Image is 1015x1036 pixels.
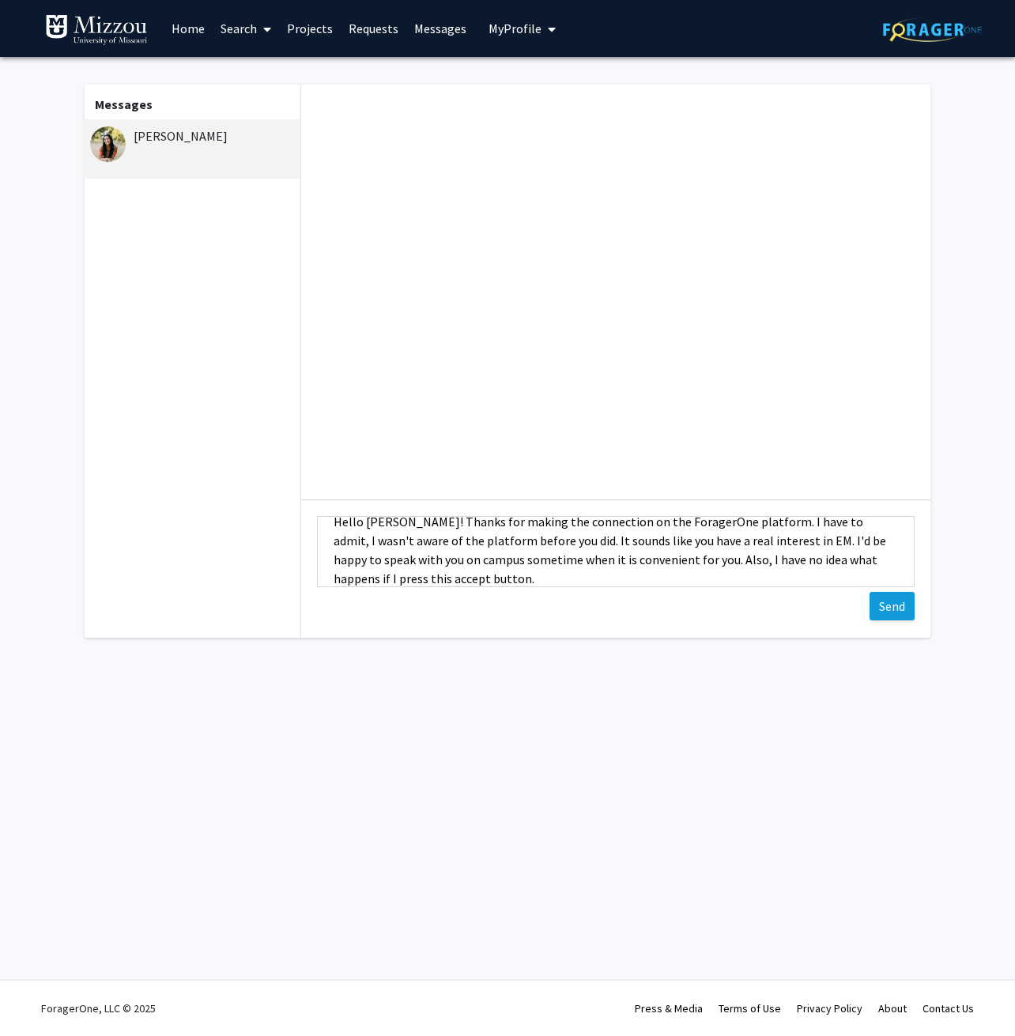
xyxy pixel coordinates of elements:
[878,1001,907,1015] a: About
[90,126,126,162] img: Erin Lee
[719,1001,781,1015] a: Terms of Use
[870,592,915,620] button: Send
[797,1001,862,1015] a: Privacy Policy
[406,1,474,56] a: Messages
[90,126,296,145] div: [PERSON_NAME]
[213,1,279,56] a: Search
[45,14,148,46] img: University of Missouri Logo
[279,1,341,56] a: Projects
[341,1,406,56] a: Requests
[635,1001,703,1015] a: Press & Media
[923,1001,974,1015] a: Contact Us
[883,17,982,42] img: ForagerOne Logo
[95,96,153,112] b: Messages
[489,21,541,36] span: My Profile
[12,965,67,1024] iframe: Chat
[41,981,156,1036] div: ForagerOne, LLC © 2025
[164,1,213,56] a: Home
[317,516,915,587] textarea: Message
